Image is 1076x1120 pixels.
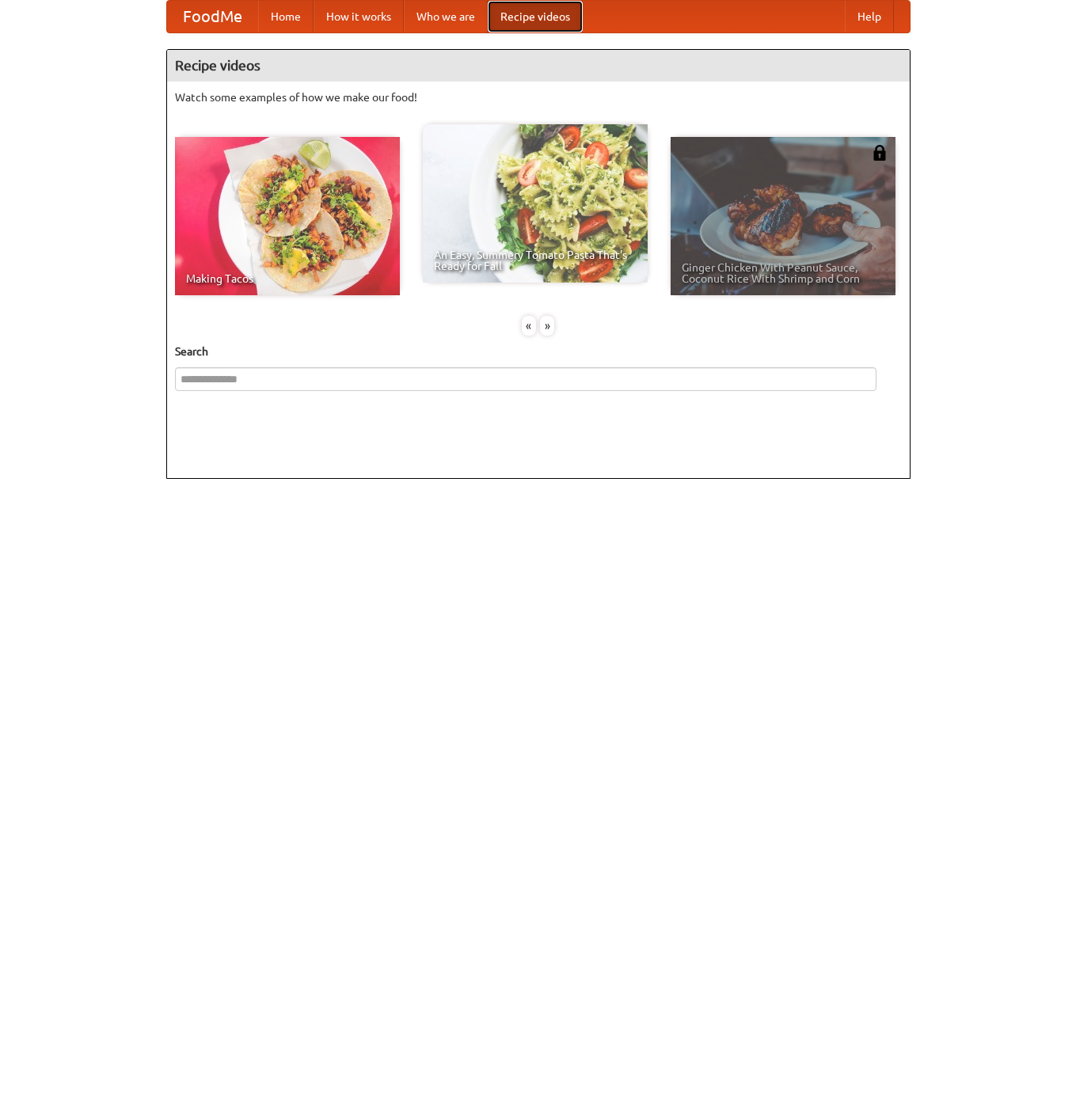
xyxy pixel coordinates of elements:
a: FoodMe [167,1,258,32]
a: Home [258,1,314,32]
a: Who we are [404,1,488,32]
span: An Easy, Summery Tomato Pasta That's Ready for Fall [434,249,637,271]
a: Making Tacos [175,137,400,295]
div: « [522,316,536,336]
h5: Search [175,344,902,359]
a: How it works [314,1,404,32]
h4: Recipe videos [167,50,910,82]
a: Help [845,1,894,32]
span: Making Tacos [186,273,389,284]
p: Watch some examples of how we make our food! [175,89,902,105]
div: » [540,316,554,336]
img: 483408.png [872,145,888,161]
a: An Easy, Summery Tomato Pasta That's Ready for Fall [423,124,648,283]
a: Recipe videos [488,1,583,32]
